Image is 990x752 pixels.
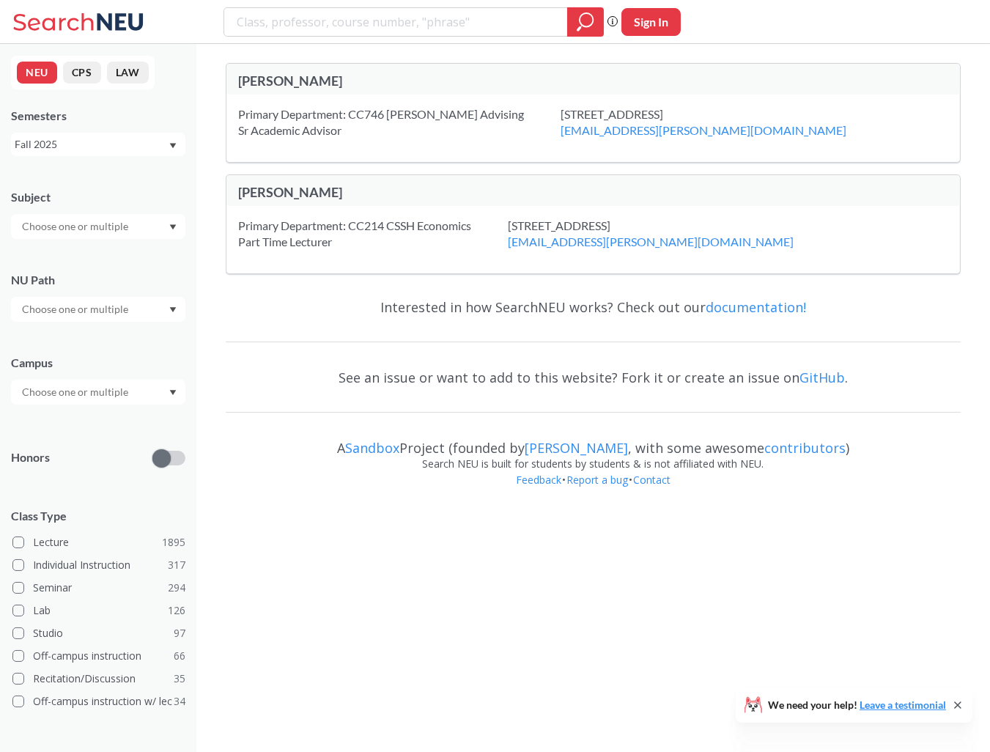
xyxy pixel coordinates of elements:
div: Interested in how SearchNEU works? Check out our [226,286,961,328]
input: Choose one or multiple [15,383,138,401]
label: Off-campus instruction w/ lec [12,692,185,711]
svg: magnifying glass [577,12,594,32]
span: 317 [168,557,185,573]
span: 294 [168,580,185,596]
span: 97 [174,625,185,641]
div: [PERSON_NAME] [238,73,594,89]
div: Dropdown arrow [11,214,185,239]
div: NU Path [11,272,185,288]
a: Leave a testimonial [860,698,946,711]
a: GitHub [799,369,845,386]
label: Off-campus instruction [12,646,185,666]
span: 126 [168,602,185,619]
div: Fall 2025Dropdown arrow [11,133,185,156]
a: Contact [632,473,671,487]
input: Class, professor, course number, "phrase" [235,10,557,34]
span: Class Type [11,508,185,524]
label: Lab [12,601,185,620]
a: [PERSON_NAME] [525,439,628,457]
div: See an issue or want to add to this website? Fork it or create an issue on . [226,356,961,399]
span: 34 [174,693,185,709]
div: Dropdown arrow [11,297,185,322]
button: NEU [17,62,57,84]
div: Semesters [11,108,185,124]
input: Choose one or multiple [15,301,138,318]
label: Lecture [12,533,185,552]
a: [EMAIL_ADDRESS][PERSON_NAME][DOMAIN_NAME] [508,235,794,248]
a: documentation! [706,298,806,316]
div: Primary Department: CC746 [PERSON_NAME] Advising Sr Academic Advisor [238,106,561,139]
a: Feedback [515,473,562,487]
button: CPS [63,62,101,84]
label: Individual Instruction [12,556,185,575]
div: [STREET_ADDRESS] [561,106,883,139]
svg: Dropdown arrow [169,390,177,396]
div: [STREET_ADDRESS] [508,218,830,250]
div: • • [226,472,961,510]
svg: Dropdown arrow [169,307,177,313]
div: A Project (founded by , with some awesome ) [226,427,961,456]
span: 35 [174,671,185,687]
div: Campus [11,355,185,371]
svg: Dropdown arrow [169,224,177,230]
a: [EMAIL_ADDRESS][PERSON_NAME][DOMAIN_NAME] [561,123,846,137]
input: Choose one or multiple [15,218,138,235]
svg: Dropdown arrow [169,143,177,149]
div: Fall 2025 [15,136,168,152]
div: Search NEU is built for students by students & is not affiliated with NEU. [226,456,961,472]
label: Recitation/Discussion [12,669,185,688]
span: 66 [174,648,185,664]
div: Dropdown arrow [11,380,185,405]
label: Studio [12,624,185,643]
label: Seminar [12,578,185,597]
span: We need your help! [768,700,946,710]
div: magnifying glass [567,7,604,37]
div: Subject [11,189,185,205]
span: 1895 [162,534,185,550]
a: Sandbox [345,439,399,457]
a: Report a bug [566,473,629,487]
a: contributors [764,439,846,457]
p: Honors [11,449,50,466]
button: Sign In [621,8,681,36]
button: LAW [107,62,149,84]
div: [PERSON_NAME] [238,184,594,200]
div: Primary Department: CC214 CSSH Economics Part Time Lecturer [238,218,508,250]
